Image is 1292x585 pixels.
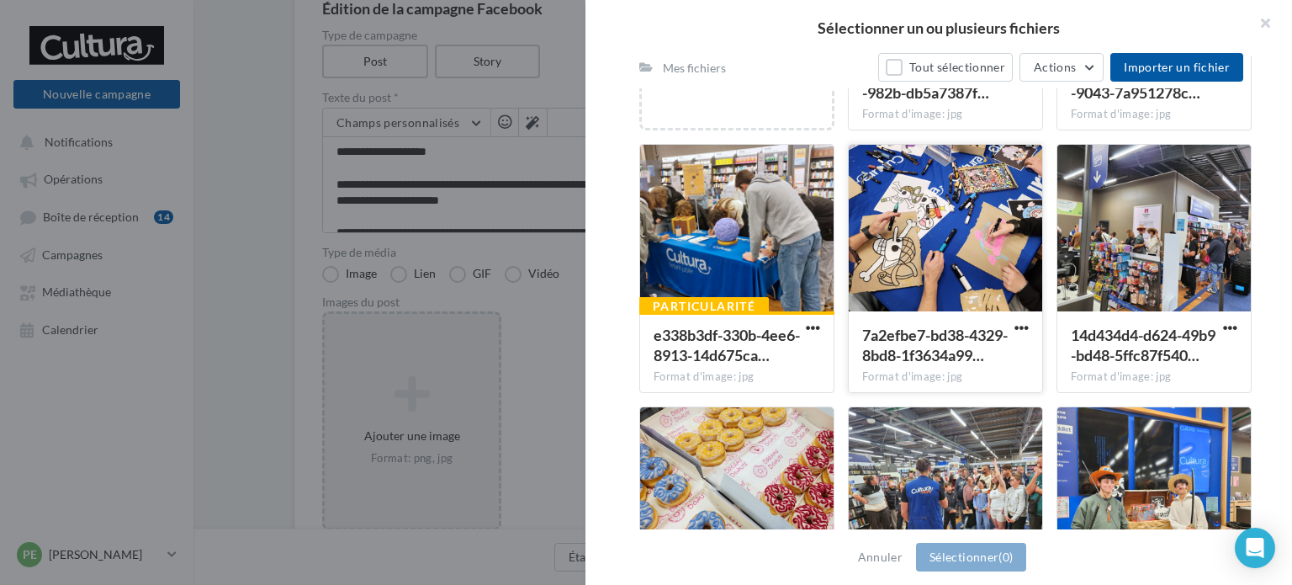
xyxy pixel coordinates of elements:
h2: Sélectionner un ou plusieurs fichiers [612,20,1265,35]
span: Importer un fichier [1124,60,1230,74]
div: Mes fichiers [663,60,726,77]
div: Format d'image: jpg [1071,370,1237,385]
div: Open Intercom Messenger [1235,528,1275,568]
span: Actions [1034,60,1076,74]
span: 14d434d4-d624-49b9-bd48-5ffc87f540e8 [1071,326,1215,364]
button: Annuler [851,547,909,567]
button: Tout sélectionner [878,53,1013,82]
div: Format d'image: jpg [862,370,1029,385]
span: (0) [998,550,1013,564]
span: e338b3df-330b-4ee6-8913-14d675ca4d15 [654,326,800,364]
div: Format d'image: jpg [1071,107,1237,122]
button: Importer un fichier [1110,53,1243,82]
button: Sélectionner(0) [916,543,1026,572]
button: Actions [1019,53,1104,82]
span: 7a2efbe7-bd38-4329-8bd8-1f3634a994fe [862,326,1008,364]
div: Format d'image: jpg [654,370,820,385]
div: Format d'image: jpg [862,107,1029,122]
div: Particularité [639,297,769,316]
